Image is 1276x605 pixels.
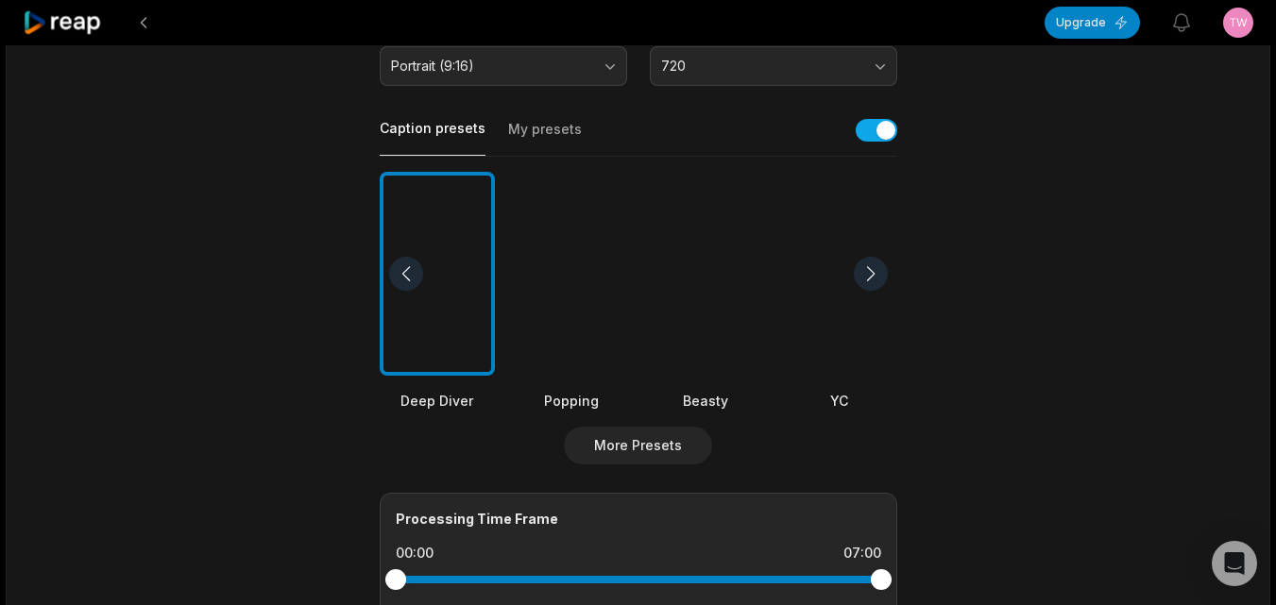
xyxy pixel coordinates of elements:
[396,509,881,529] div: Processing Time Frame
[508,120,582,156] button: My presets
[380,119,485,156] button: Caption presets
[661,58,859,75] span: 720
[391,58,589,75] span: Portrait (9:16)
[650,46,897,86] button: 720
[564,427,712,464] button: More Presets
[396,544,434,563] div: 00:00
[843,544,881,563] div: 07:00
[380,391,495,411] div: Deep Diver
[648,391,763,411] div: Beasty
[1212,541,1257,586] div: Open Intercom Messenger
[380,46,627,86] button: Portrait (9:16)
[1045,7,1140,39] button: Upgrade
[782,391,897,411] div: YC
[514,391,629,411] div: Popping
